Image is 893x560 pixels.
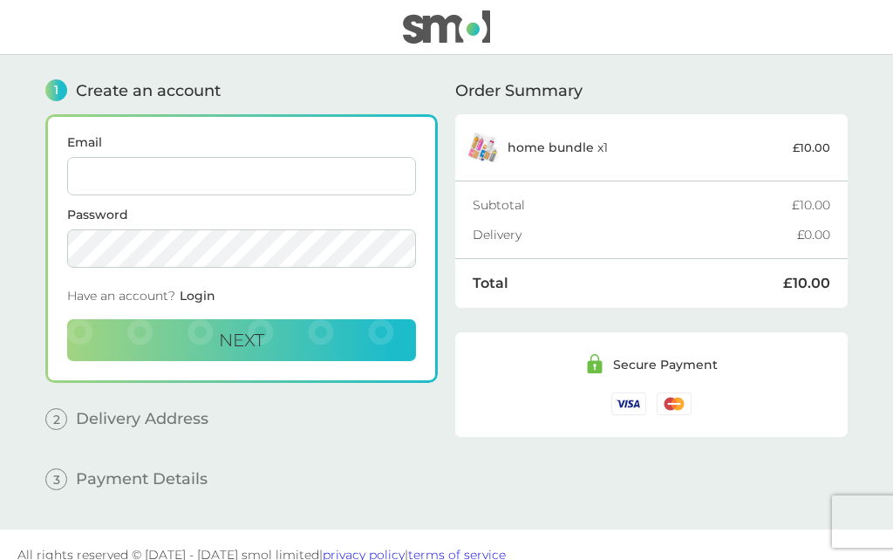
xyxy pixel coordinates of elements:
[67,319,416,361] button: Next
[67,281,416,319] div: Have an account?
[45,468,67,490] span: 3
[403,10,490,44] img: smol
[613,359,718,371] div: Secure Payment
[797,229,830,241] div: £0.00
[508,140,594,155] span: home bundle
[67,208,416,221] label: Password
[180,288,215,304] span: Login
[45,408,67,430] span: 2
[473,229,797,241] div: Delivery
[45,79,67,101] span: 1
[76,471,208,487] span: Payment Details
[657,393,692,414] img: /assets/icons/cards/mastercard.svg
[792,199,830,211] div: £10.00
[76,83,221,99] span: Create an account
[508,140,608,154] p: x 1
[473,277,783,290] div: Total
[611,393,646,414] img: /assets/icons/cards/visa.svg
[793,139,830,157] p: £10.00
[67,136,416,148] label: Email
[219,330,264,351] span: Next
[473,199,792,211] div: Subtotal
[455,83,583,99] span: Order Summary
[76,411,208,427] span: Delivery Address
[783,277,830,290] div: £10.00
